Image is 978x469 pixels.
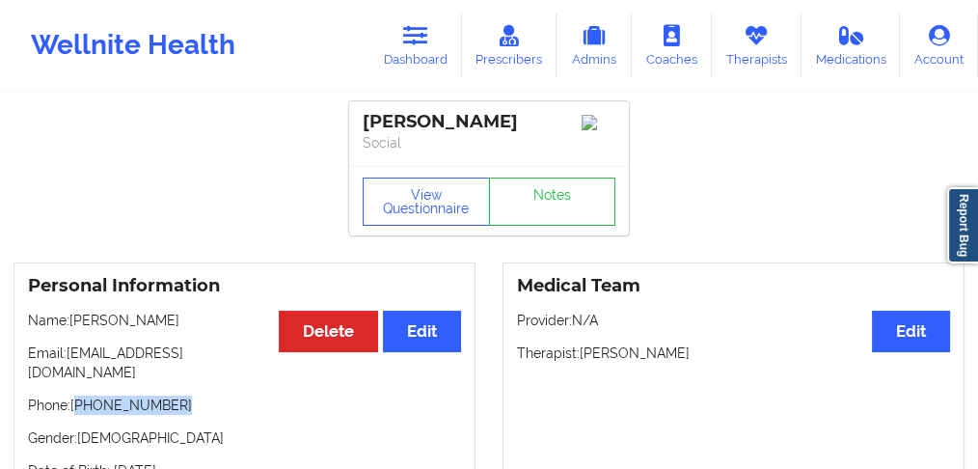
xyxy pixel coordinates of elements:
img: Image%2Fplaceholer-image.png [582,115,615,130]
a: Dashboard [369,14,462,77]
button: Delete [279,311,378,352]
p: Social [363,133,615,152]
h3: Personal Information [28,275,461,297]
a: Report Bug [947,187,978,263]
button: View Questionnaire [363,178,490,226]
a: Prescribers [462,14,557,77]
p: Phone: [PHONE_NUMBER] [28,396,461,415]
button: Edit [383,311,461,352]
a: Medications [801,14,901,77]
p: Provider: N/A [517,311,950,330]
p: Name: [PERSON_NAME] [28,311,461,330]
a: Coaches [632,14,712,77]
div: [PERSON_NAME] [363,111,615,133]
h3: Medical Team [517,275,950,297]
a: Admins [557,14,632,77]
p: Email: [EMAIL_ADDRESS][DOMAIN_NAME] [28,344,461,382]
a: Notes [489,178,616,226]
button: Edit [872,311,950,352]
a: Account [900,14,978,77]
p: Gender: [DEMOGRAPHIC_DATA] [28,428,461,448]
a: Therapists [712,14,801,77]
p: Therapist: [PERSON_NAME] [517,344,950,363]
